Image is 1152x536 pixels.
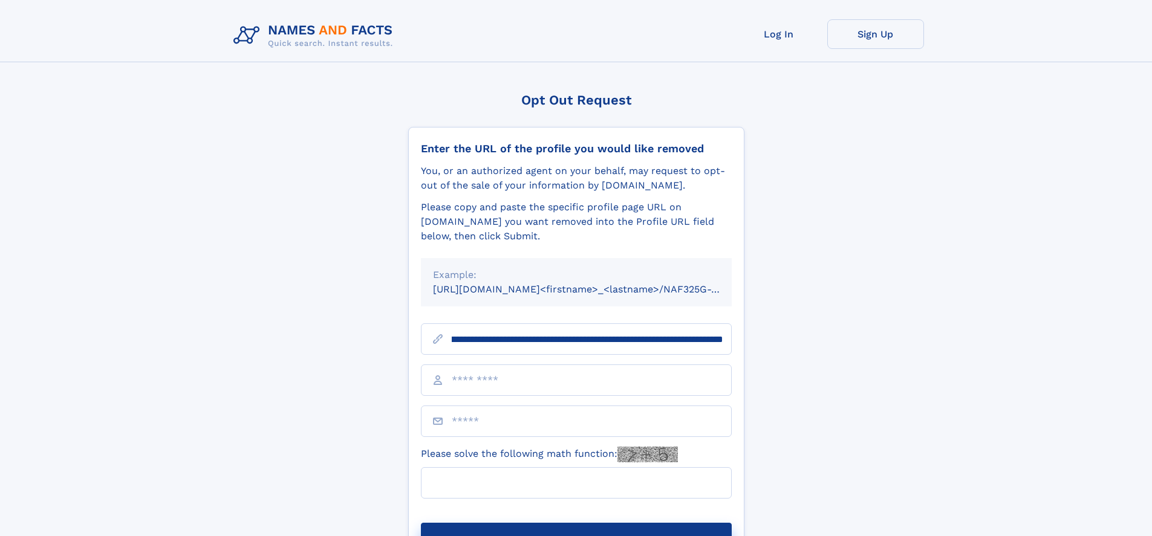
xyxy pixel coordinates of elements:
[408,92,744,108] div: Opt Out Request
[421,164,732,193] div: You, or an authorized agent on your behalf, may request to opt-out of the sale of your informatio...
[827,19,924,49] a: Sign Up
[229,19,403,52] img: Logo Names and Facts
[421,200,732,244] div: Please copy and paste the specific profile page URL on [DOMAIN_NAME] you want removed into the Pr...
[433,268,720,282] div: Example:
[731,19,827,49] a: Log In
[421,447,678,462] label: Please solve the following math function:
[433,283,755,295] small: [URL][DOMAIN_NAME]<firstname>_<lastname>/NAF325G-xxxxxxxx
[421,142,732,155] div: Enter the URL of the profile you would like removed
